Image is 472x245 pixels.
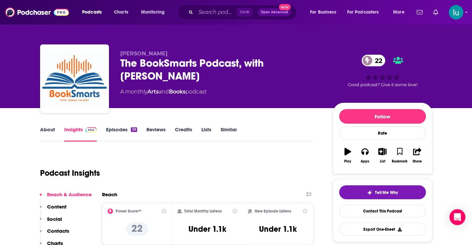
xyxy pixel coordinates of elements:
[136,7,173,18] button: open menu
[126,222,148,236] p: 22
[339,144,356,167] button: Play
[147,89,159,95] a: Arts
[120,50,168,57] span: [PERSON_NAME]
[184,5,303,20] div: Search podcasts, credits, & more...
[449,5,463,20] img: User Profile
[237,8,252,17] span: Ctrl K
[120,88,207,96] div: A monthly podcast
[375,190,398,195] span: Tell Me Why
[339,185,426,199] button: tell me why sparkleTell Me Why
[356,144,374,167] button: Apps
[184,209,222,214] h2: Total Monthly Listens
[339,126,426,140] div: Rate
[114,8,128,17] span: Charts
[85,127,97,133] img: Podchaser Pro
[102,191,117,198] h2: Reach
[391,144,408,167] button: Bookmark
[255,209,291,214] h2: New Episode Listens
[78,7,110,18] button: open menu
[201,126,211,142] a: Lists
[449,5,463,20] button: Show profile menu
[343,7,389,18] button: open menu
[40,216,62,228] button: Social
[110,7,132,18] a: Charts
[40,191,92,204] button: Reach & Audience
[146,126,166,142] a: Reviews
[188,224,226,234] h3: Under 1.1k
[64,126,97,142] a: InsightsPodchaser Pro
[40,168,100,178] h1: Podcast Insights
[413,159,422,163] div: Share
[310,8,336,17] span: For Business
[196,7,237,18] input: Search podcasts, credits, & more...
[347,8,379,17] span: For Podcasters
[131,127,137,132] div: 59
[47,204,67,210] p: Content
[261,11,288,14] span: Open Advanced
[116,209,141,214] h2: Power Score™
[47,216,62,222] p: Social
[40,126,55,142] a: About
[175,126,192,142] a: Credits
[374,144,391,167] button: List
[339,109,426,124] button: Follow
[361,159,369,163] div: Apps
[339,205,426,217] a: Contact This Podcast
[389,7,413,18] button: open menu
[258,8,291,16] button: Open AdvancedNew
[449,209,465,225] div: Open Intercom Messenger
[348,82,417,87] span: Good podcast? Give it some love!
[47,191,92,198] p: Reach & Audience
[362,55,386,66] a: 22
[449,5,463,20] span: Logged in as lusodano
[259,224,297,234] h3: Under 1.1k
[40,204,67,216] button: Content
[380,159,385,163] div: List
[392,159,407,163] div: Bookmark
[169,89,185,95] a: Books
[414,7,425,18] a: Show notifications dropdown
[141,8,165,17] span: Monitoring
[305,7,344,18] button: open menu
[82,8,102,17] span: Podcasts
[367,190,372,195] img: tell me why sparkle
[368,55,386,66] span: 22
[431,7,441,18] a: Show notifications dropdown
[344,159,351,163] div: Play
[408,144,426,167] button: Share
[106,126,137,142] a: Episodes59
[333,50,432,92] div: 22Good podcast? Give it some love!
[41,46,108,112] img: The BookSmarts Podcast, with Joshua Tallent
[47,228,69,234] p: Contacts
[279,4,291,10] span: New
[339,223,426,236] button: Export One-Sheet
[40,228,69,240] button: Contacts
[393,8,404,17] span: More
[159,89,169,95] span: and
[5,6,69,19] img: Podchaser - Follow, Share and Rate Podcasts
[221,126,237,142] a: Similar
